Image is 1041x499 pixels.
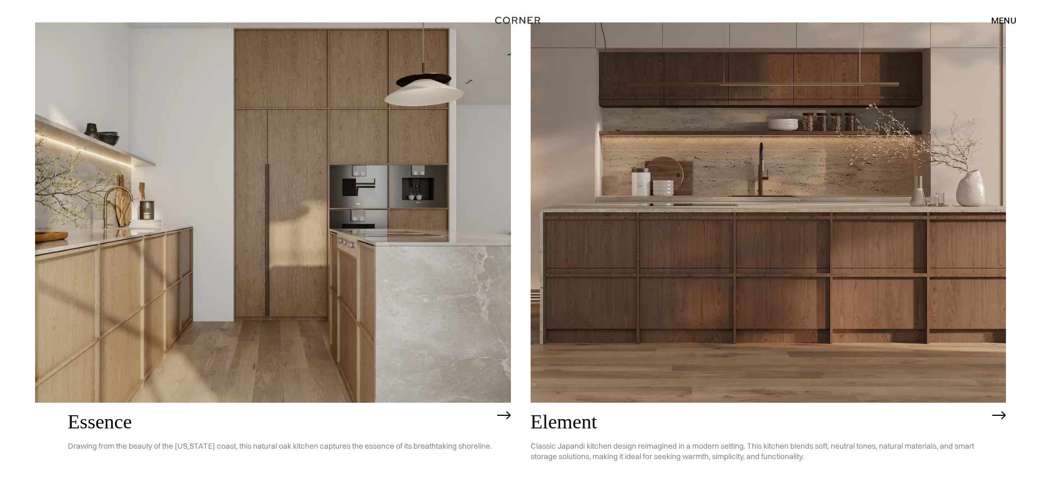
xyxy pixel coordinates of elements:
[483,13,558,27] a: home
[991,16,1016,25] div: menu
[68,433,492,460] p: Drawing from the beauty of the [US_STATE] coast, this natural oak kitchen captures the essence of...
[531,411,987,433] h2: Element
[531,433,987,470] p: Classic Japandi kitchen design reimagined in a modern setting. This kitchen blends soft, neutral ...
[68,411,492,433] h2: Essence
[980,11,1016,30] div: menu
